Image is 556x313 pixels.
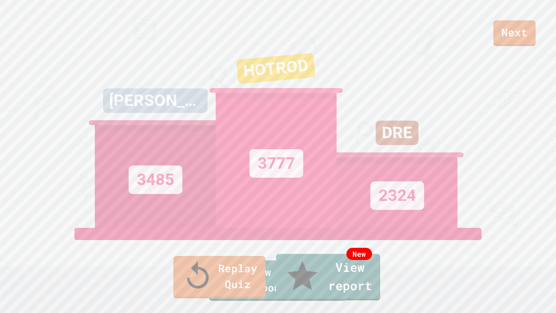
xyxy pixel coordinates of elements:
[346,248,372,260] div: New
[173,256,265,298] a: Replay Quiz
[103,88,208,113] div: [PERSON_NAME]
[236,53,315,84] div: HOTROD
[376,121,418,145] div: DRE
[250,149,303,178] div: 3777
[276,254,380,300] a: View report
[129,165,182,194] div: 3485
[370,181,424,210] div: 2324
[493,20,536,46] a: Next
